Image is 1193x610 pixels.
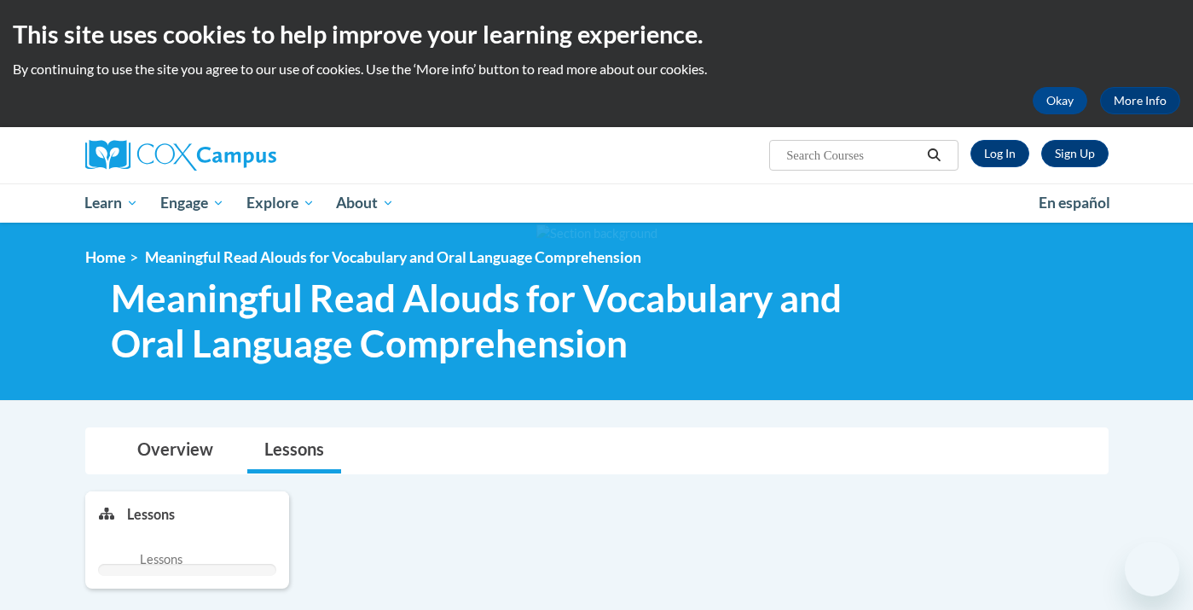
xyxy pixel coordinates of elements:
img: Section background [536,224,657,243]
a: Explore [235,183,326,223]
span: About [336,193,394,213]
h2: This site uses cookies to help improve your learning experience. [13,17,1180,51]
a: Home [85,248,125,266]
p: Lessons [127,505,175,524]
a: En español [1028,185,1121,221]
span: Meaningful Read Alouds for Vocabulary and Oral Language Comprehension [111,276,872,366]
a: Register [1041,140,1109,167]
a: Overview [120,428,230,473]
a: Lessons [247,428,341,473]
span: Meaningful Read Alouds for Vocabulary and Oral Language Comprehension [145,248,641,266]
a: Log In [970,140,1029,167]
span: En español [1039,194,1110,212]
a: Engage [149,183,235,223]
span: Learn [84,193,138,213]
a: Cox Campus [85,140,409,171]
a: More Info [1100,87,1180,114]
span: Engage [160,193,224,213]
a: Learn [74,183,150,223]
div: Main menu [60,183,1134,223]
p: By continuing to use the site you agree to our use of cookies. Use the ‘More info’ button to read... [13,60,1180,78]
input: Search Courses [785,145,921,166]
button: Okay [1033,87,1087,114]
button: Search [921,145,947,166]
img: Cox Campus [85,140,276,171]
iframe: Button to launch messaging window [1125,542,1179,596]
a: About [325,183,405,223]
span: Lessons [140,550,182,569]
span: Explore [246,193,315,213]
